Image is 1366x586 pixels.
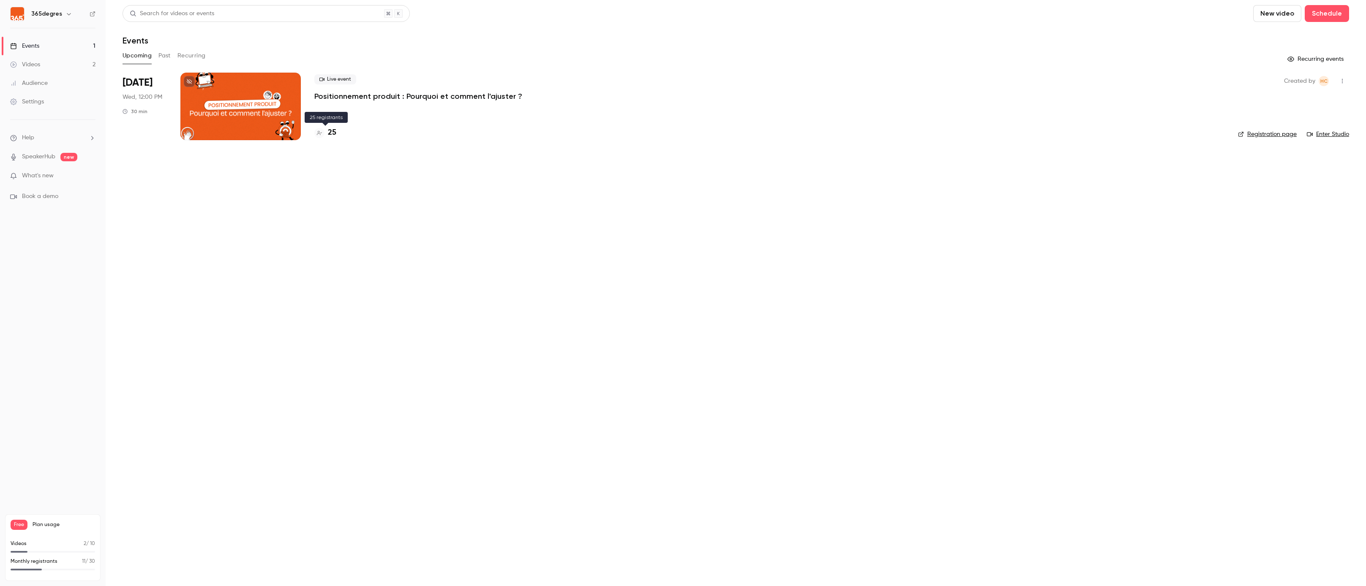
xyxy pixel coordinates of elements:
[314,127,336,138] a: 25
[22,152,55,161] a: SpeakerHub
[123,49,152,62] button: Upcoming
[123,76,153,90] span: [DATE]
[84,540,95,548] p: / 10
[11,520,27,530] span: Free
[314,74,356,84] span: Live event
[22,171,54,180] span: What's new
[1253,5,1301,22] button: New video
[1320,76,1328,86] span: HC
[123,73,167,140] div: Aug 27 Wed, 12:00 PM (Europe/Paris)
[328,127,336,138] h4: 25
[314,91,522,101] a: Positionnement produit : Pourquoi et comment l'ajuster ?
[1305,5,1349,22] button: Schedule
[82,558,95,565] p: / 30
[10,60,40,69] div: Videos
[123,35,148,46] h1: Events
[123,108,147,115] div: 30 min
[82,559,85,564] span: 11
[1307,130,1349,138] a: Enter Studio
[10,42,39,50] div: Events
[84,541,86,546] span: 2
[10,133,95,142] li: help-dropdown-opener
[130,9,214,18] div: Search for videos or events
[1284,52,1349,66] button: Recurring events
[31,10,62,18] h6: 365degres
[60,153,77,161] span: new
[158,49,171,62] button: Past
[10,98,44,106] div: Settings
[33,521,95,528] span: Plan usage
[11,540,27,548] p: Videos
[11,7,24,21] img: 365degres
[22,133,34,142] span: Help
[1284,76,1315,86] span: Created by
[22,192,58,201] span: Book a demo
[1319,76,1329,86] span: Hélène CHOMIENNE
[123,93,162,101] span: Wed, 12:00 PM
[10,79,48,87] div: Audience
[1238,130,1297,138] a: Registration page
[177,49,206,62] button: Recurring
[11,558,57,565] p: Monthly registrants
